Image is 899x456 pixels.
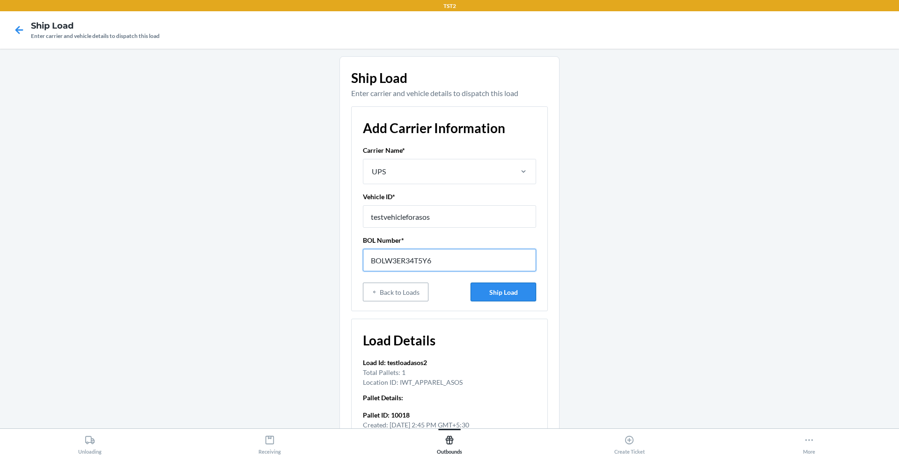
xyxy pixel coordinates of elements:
[719,429,899,455] button: More
[539,429,719,455] button: Create Ticket
[31,32,160,40] div: Enter carrier and vehicle details to dispatch this load
[363,192,536,202] p: Vehicle ID *
[471,283,536,301] button: Ship Load
[31,20,160,32] h4: Ship Load
[363,410,469,420] p: Pallet ID: 10018
[258,431,281,455] div: Receiving
[360,429,539,455] button: Outbounds
[372,166,386,177] div: UPS
[803,431,815,455] div: More
[363,367,536,377] p: Total Pallets: 1
[363,235,536,245] p: BOL Number *
[437,431,462,455] div: Outbounds
[351,68,548,88] p: Ship Load
[180,429,360,455] button: Receiving
[78,431,102,455] div: Unloading
[363,145,536,155] p: Carrier Name *
[363,393,536,403] p: Pallet Details :
[363,249,536,271] input: Enter BOL number
[363,420,469,430] p: Created: [DATE] 2:45 PM GMT+5:30
[363,377,536,387] p: Location ID: IWT_APPAREL_ASOS
[363,283,428,301] button: Back to Loads
[363,118,536,138] p: Add Carrier Information
[351,88,548,99] p: Enter carrier and vehicle details to dispatch this load
[614,431,645,455] div: Create Ticket
[363,330,536,350] p: Load Details
[443,2,456,10] p: TST2
[363,205,536,228] input: Enter vehicle ID
[363,358,536,367] p: Load Id: testloadasos2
